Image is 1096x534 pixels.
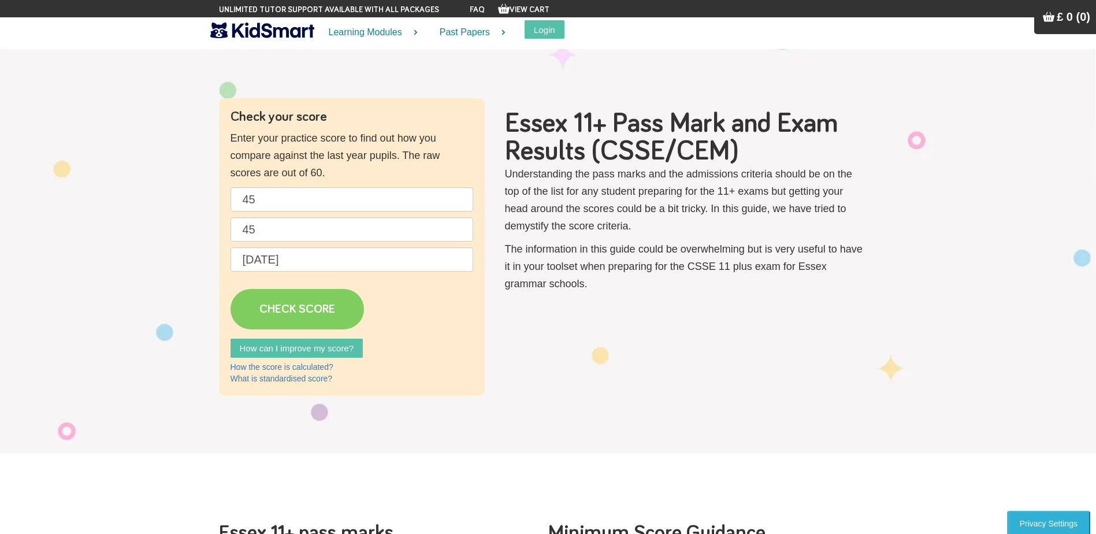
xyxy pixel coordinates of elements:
input: Date of birth (d/m/y) e.g. 27/12/2007 [231,247,473,272]
p: The information in this guide could be overwhelming but is very useful to have it in your toolset... [505,240,866,292]
p: Understanding the pass marks and the admissions criteria should be on the top of the list for any... [505,165,866,235]
input: Maths raw score [231,217,473,242]
a: View Cart [498,6,549,14]
p: Enter your practice score to find out how you compare against the last year pupils. The raw score... [231,129,473,181]
a: CHECK SCORE [231,289,364,329]
h1: Essex 11+ Pass Mark and Exam Results (CSSE/CEM) [505,110,866,165]
img: Your items in the shopping basket [498,3,510,14]
a: How can I improve my score? [231,339,363,358]
a: Learning Modules [314,17,425,48]
h4: Check your score [231,110,473,124]
img: KidSmart logo [210,20,314,40]
span: £ 0 (0) [1057,10,1090,23]
button: Login [525,20,564,39]
a: Past Papers [425,17,513,48]
input: English raw score [231,187,473,212]
span: Unlimited tutor support available with all packages [219,4,439,16]
a: How the score is calculated? [231,362,333,372]
a: What is standardised score? [231,374,333,383]
a: FAQ [470,6,485,14]
img: Your items in the shopping basket [1043,11,1054,23]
